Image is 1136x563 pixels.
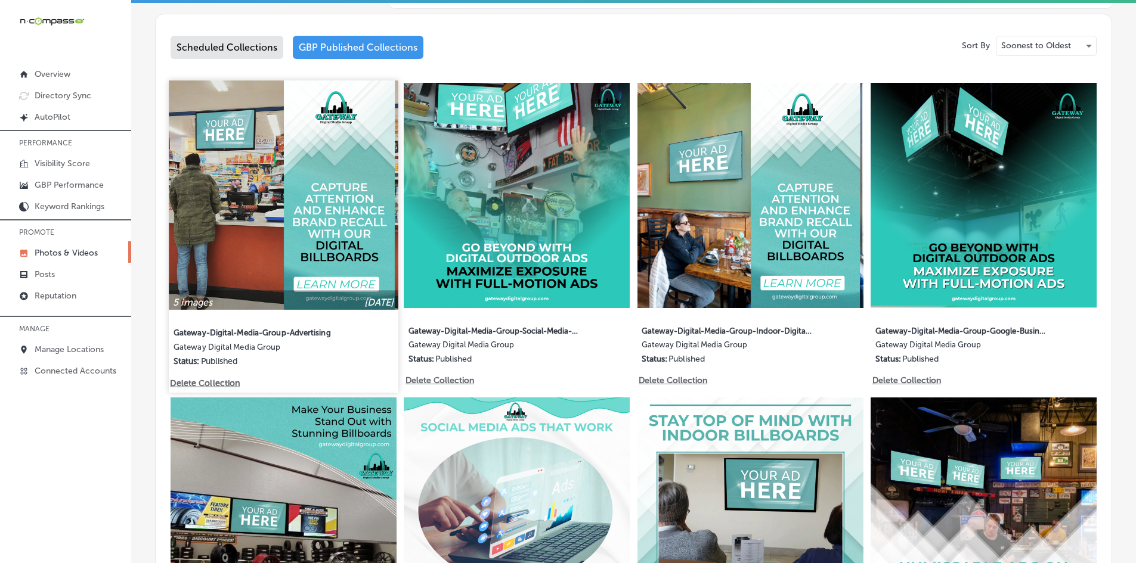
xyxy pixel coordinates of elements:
[642,354,667,364] p: Status:
[668,354,705,364] p: Published
[174,356,200,366] p: Status:
[871,83,1097,309] img: Collection thumbnail
[174,321,346,342] label: Gateway-Digital-Media-Group-Advertising
[962,41,990,51] p: Sort By
[408,340,579,354] label: Gateway Digital Media Group
[171,36,283,59] div: Scheduled Collections
[35,248,98,258] p: Photos & Videos
[169,80,398,309] img: Collection thumbnail
[642,340,812,354] label: Gateway Digital Media Group
[35,344,104,354] p: Manage Locations
[170,378,238,388] p: Delete Collection
[996,36,1096,55] div: Soonest to Oldest
[293,36,423,59] div: GBP Published Collections
[35,91,91,101] p: Directory Sync
[902,354,939,364] p: Published
[35,366,116,376] p: Connected Accounts
[637,83,863,309] img: Collection thumbnail
[35,112,70,122] p: AutoPilot
[201,356,238,366] p: Published
[35,269,55,279] p: Posts
[639,375,706,385] p: Delete Collection
[364,296,394,307] p: [DATE]
[35,291,76,301] p: Reputation
[875,340,1046,354] label: Gateway Digital Media Group
[408,319,579,340] label: Gateway-Digital-Media-Group-Social-Media-Management
[173,296,212,307] p: 5 images
[35,69,70,79] p: Overview
[404,83,630,309] img: Collection thumbnail
[435,354,472,364] p: Published
[174,342,346,356] label: Gateway Digital Media Group
[408,354,434,364] p: Status:
[642,319,812,340] label: Gateway-Digital-Media-Group-Indoor-Digital-Billboard
[872,375,940,385] p: Delete Collection
[19,15,85,27] img: 660ab0bf-5cc7-4cb8-ba1c-48b5ae0f18e60NCTV_CLogo_TV_Black_-500x88.png
[35,180,104,190] p: GBP Performance
[875,319,1046,340] label: Gateway-Digital-Media-Group-Google-Business-Profile
[406,375,473,385] p: Delete Collection
[35,158,90,169] p: Visibility Score
[1001,40,1071,51] p: Soonest to Oldest
[875,354,901,364] p: Status:
[35,201,104,211] p: Keyword Rankings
